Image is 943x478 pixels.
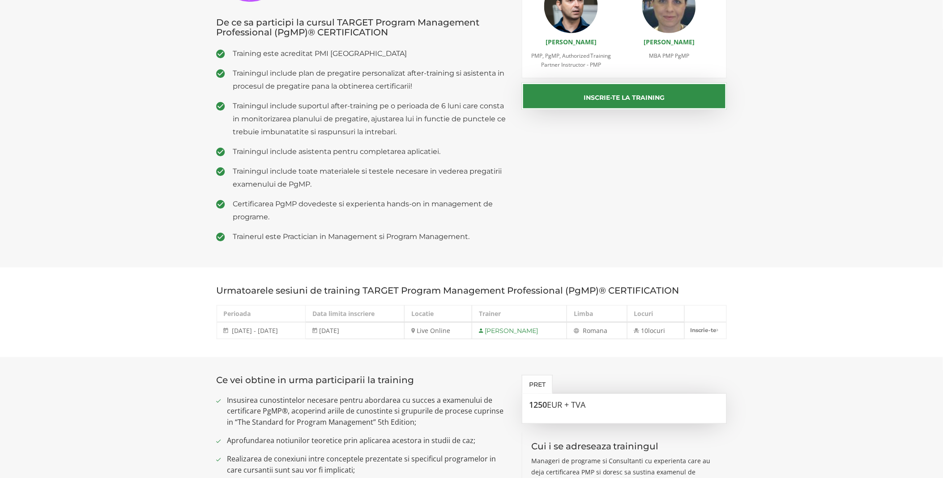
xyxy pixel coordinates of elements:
button: Inscrie-te la training [522,83,727,110]
a: Pret [522,375,553,394]
th: Limba [567,306,627,323]
span: Aprofundarea notiunilor teoretice prin aplicarea acestora in studii de caz; [227,435,509,447]
span: PMP, PgMP, Authorized Training Partner Instructor - PMP [531,52,611,68]
span: [DATE] - [DATE] [232,326,278,335]
span: Insusirea cunostintelor necesare pentru abordarea cu succes a examenului de certificare PgMP®, ac... [227,395,509,428]
td: Live Online [405,322,472,339]
a: [PERSON_NAME] [644,38,695,46]
span: Realizarea de conexiuni intre conceptele prezentate si specificul programelor in care cursantii s... [227,454,509,476]
span: Trainingul include toate materialele si testele necesare in vederea pregatirii examenului de PgMP. [233,165,509,191]
span: Trainingul include asistenta pentru completarea aplicatiei. [233,145,509,158]
span: Trainingul include suportul after-training pe o perioada de 6 luni care consta in monitorizarea p... [233,99,509,138]
span: Training este acreditat PMI [GEOGRAPHIC_DATA] [233,47,509,60]
td: [DATE] [305,322,405,339]
th: Perioada [217,306,305,323]
h3: Cui i se adreseaza trainingul [531,442,718,452]
td: 10 [627,322,684,339]
span: Ro [583,326,590,335]
h3: Urmatoarele sesiuni de training TARGET Program Management Professional (PgMP)® CERTIFICATION [217,286,727,295]
span: mana [590,326,607,335]
span: locuri [649,326,666,335]
span: Certificarea PgMP dovedeste si experienta hands-on in management de programe. [233,197,509,223]
td: [PERSON_NAME] [472,322,567,339]
a: Inscrie-te [685,323,726,337]
th: Locuri [627,306,684,323]
span: MBA PMP PgMP [649,52,689,60]
h3: De ce sa participi la cursul TARGET Program Management Professional (PgMP)® CERTIFICATION [217,17,509,37]
h3: Ce vei obtine in urma participarii la training [217,375,509,385]
span: Trainingul include plan de pregatire personalizat after-training si asistenta in procesul de preg... [233,67,509,93]
a: [PERSON_NAME] [546,38,597,46]
span: EUR + TVA [547,400,585,410]
th: Data limita inscriere [305,306,405,323]
span: Trainerul este Practician in Management si Program Management. [233,230,509,243]
h3: 1250 [529,401,720,410]
th: Trainer [472,306,567,323]
th: Locatie [405,306,472,323]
